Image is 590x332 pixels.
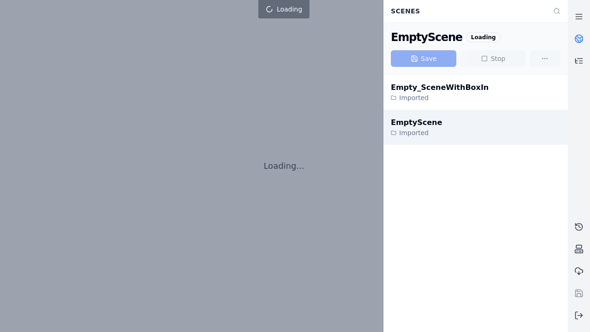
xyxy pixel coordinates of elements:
[391,128,442,137] div: Imported
[391,117,442,128] div: EmptyScene
[466,32,501,42] div: Loading
[391,30,462,45] div: EmptyScene
[385,2,548,20] div: Scenes
[391,82,489,93] div: Empty_SceneWithBoxIn
[391,93,489,102] div: Imported
[264,160,304,172] p: Loading...
[277,5,302,14] span: Loading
